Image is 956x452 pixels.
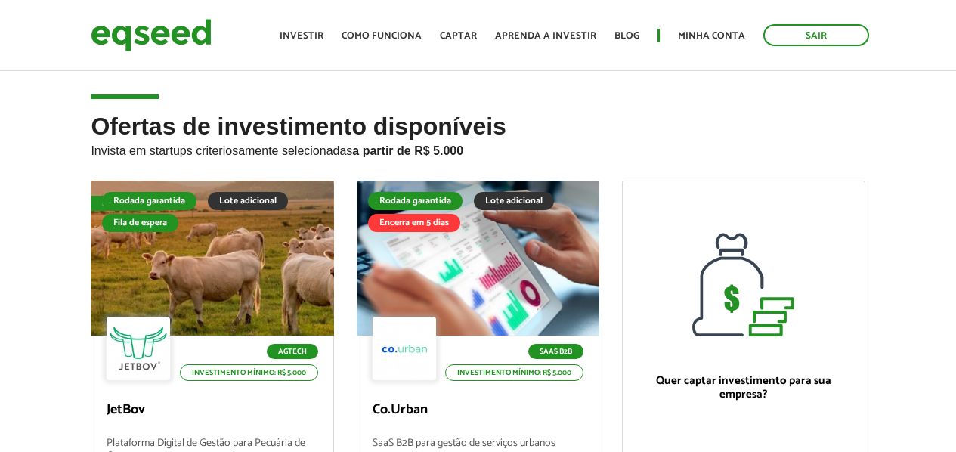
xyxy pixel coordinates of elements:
[102,192,196,210] div: Rodada garantida
[180,364,318,381] p: Investimento mínimo: R$ 5.000
[107,402,317,419] p: JetBov
[678,31,745,41] a: Minha conta
[102,214,178,232] div: Fila de espera
[91,140,865,158] p: Invista em startups criteriosamente selecionadas
[763,24,869,46] a: Sair
[638,374,849,401] p: Quer captar investimento para sua empresa?
[614,31,639,41] a: Blog
[352,144,463,157] strong: a partir de R$ 5.000
[267,344,318,359] p: Agtech
[373,402,583,419] p: Co.Urban
[528,344,583,359] p: SaaS B2B
[91,15,212,55] img: EqSeed
[440,31,477,41] a: Captar
[342,31,422,41] a: Como funciona
[495,31,596,41] a: Aprenda a investir
[91,196,169,211] div: Fila de espera
[368,192,463,210] div: Rodada garantida
[474,192,554,210] div: Lote adicional
[368,214,460,232] div: Encerra em 5 dias
[445,364,583,381] p: Investimento mínimo: R$ 5.000
[91,113,865,181] h2: Ofertas de investimento disponíveis
[208,192,288,210] div: Lote adicional
[280,31,323,41] a: Investir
